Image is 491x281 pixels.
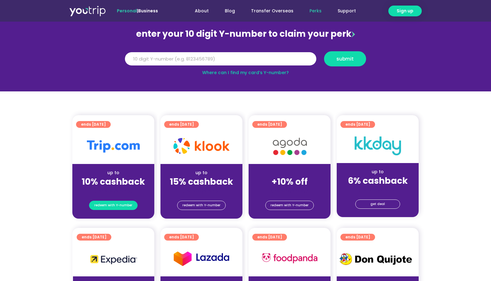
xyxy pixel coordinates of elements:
a: redeem with Y-number [177,201,226,210]
a: get deal [355,199,400,209]
nav: Menu [175,5,364,17]
a: Where can I find my card’s Y-number? [202,69,289,76]
span: ends [DATE] [257,121,282,128]
a: Sign up [388,6,422,16]
span: submit [336,57,354,61]
span: redeem with Y-number [271,201,309,210]
span: get deal [370,200,385,208]
span: ends [DATE] [82,234,106,241]
span: | [117,8,158,14]
a: ends [DATE] [164,121,199,128]
a: ends [DATE] [164,234,199,241]
div: up to [165,170,237,176]
a: Business [138,8,158,14]
a: ends [DATE] [340,121,375,128]
div: up to [77,170,149,176]
a: Transfer Overseas [243,5,301,17]
a: Support [330,5,364,17]
strong: 10% cashback [82,176,145,188]
span: redeem with Y-number [94,201,132,210]
strong: +10% off [271,176,308,188]
span: ends [DATE] [169,234,194,241]
div: (for stays only) [165,187,237,194]
a: ends [DATE] [76,121,111,128]
strong: 15% cashback [170,176,233,188]
a: Blog [217,5,243,17]
div: (for stays only) [342,187,414,193]
span: Personal [117,8,137,14]
span: ends [DATE] [345,234,370,241]
span: ends [DATE] [345,121,370,128]
span: ends [DATE] [169,121,194,128]
a: ends [DATE] [252,121,287,128]
span: Sign up [397,8,413,14]
a: redeem with Y-number [89,201,138,210]
a: ends [DATE] [77,234,111,241]
input: 10 digit Y-number (e.g. 8123456789) [125,52,316,66]
div: (for stays only) [77,187,149,194]
button: submit [324,51,366,66]
span: redeem with Y-number [182,201,220,210]
a: About [187,5,217,17]
a: ends [DATE] [252,234,287,241]
div: (for stays only) [254,187,326,194]
div: up to [342,169,414,175]
span: ends [DATE] [81,121,106,128]
form: Y Number [125,51,366,71]
span: up to [284,170,295,176]
span: ends [DATE] [257,234,282,241]
strong: 6% cashback [348,175,408,187]
a: ends [DATE] [340,234,375,241]
a: redeem with Y-number [265,201,314,210]
div: enter your 10 digit Y-number to claim your perk [122,26,369,42]
a: Perks [301,5,330,17]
